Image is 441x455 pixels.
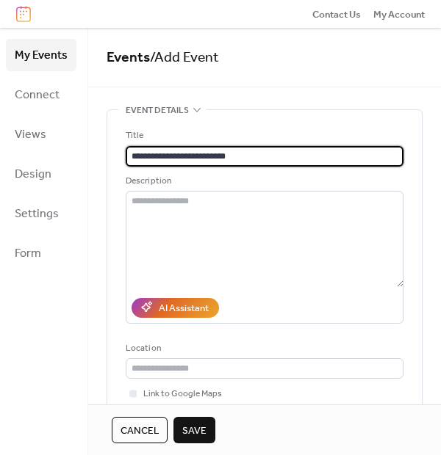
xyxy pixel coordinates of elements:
span: My Account [373,7,425,22]
div: Description [126,174,401,189]
span: / Add Event [150,44,219,71]
span: Save [182,423,207,438]
div: Location [126,341,401,356]
span: Form [15,242,41,266]
button: Cancel [112,417,168,443]
button: Save [173,417,215,443]
span: Contact Us [312,7,361,22]
span: Views [15,123,46,147]
a: Contact Us [312,7,361,21]
span: Settings [15,203,59,226]
button: AI Assistant [132,298,219,317]
span: Connect [15,84,60,107]
img: logo [16,6,31,22]
span: Design [15,163,51,186]
span: Link to Google Maps [143,387,222,401]
a: Events [107,44,150,71]
a: My Account [373,7,425,21]
span: Cancel [121,423,159,438]
a: My Events [6,39,76,71]
a: Settings [6,197,76,230]
span: My Events [15,44,68,68]
div: Title [126,128,401,143]
a: Form [6,237,76,269]
a: Connect [6,79,76,111]
a: Views [6,118,76,150]
a: Design [6,158,76,190]
span: Event details [126,103,189,118]
div: AI Assistant [159,301,209,316]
